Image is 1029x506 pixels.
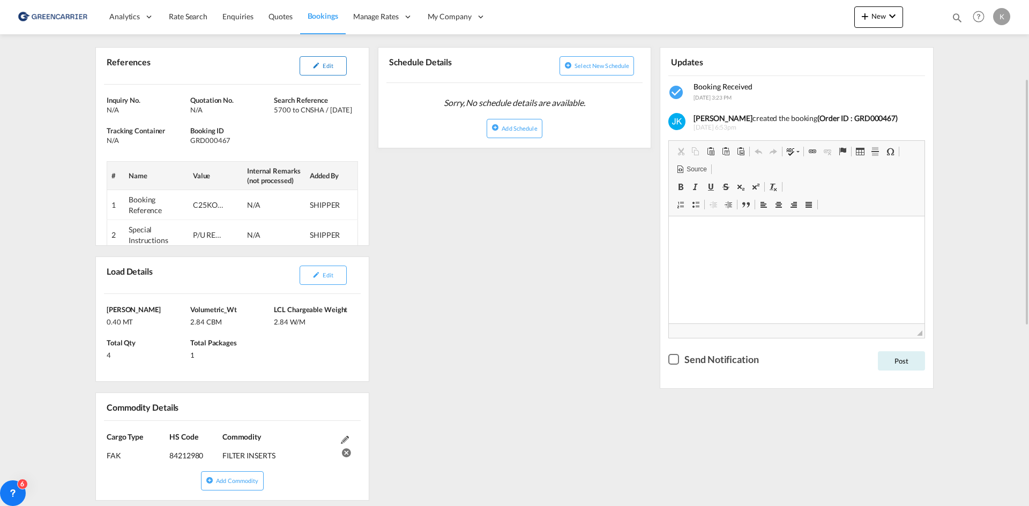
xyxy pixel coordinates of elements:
[300,56,347,75] button: icon-pencilEdit
[721,198,736,212] a: Increase Indent
[575,62,629,69] span: Select new schedule
[104,52,230,80] div: References
[951,12,963,28] div: icon-magnify
[190,126,224,135] span: Booking ID
[107,432,143,441] span: Cargo Type
[739,198,754,212] a: Block Quote
[684,353,758,366] div: Send Notification
[323,62,333,69] span: Edit
[341,436,349,444] md-icon: Edit
[878,351,925,371] button: Post
[190,338,237,347] span: Total Packages
[883,145,898,158] a: Insert Special Character
[993,8,1010,25] div: K
[786,198,801,212] a: Align Right
[751,145,766,158] a: Undo (Ctrl+Z)
[107,348,188,360] div: 4
[784,145,802,158] a: Spell Check As You Type
[274,96,327,104] span: Search Reference
[694,94,732,101] span: [DATE] 3:23 PM
[104,261,157,289] div: Load Details
[694,82,752,91] span: Booking Received
[274,314,355,327] div: 2.84 W/M
[801,198,816,212] a: Justify
[886,10,899,22] md-icon: icon-chevron-down
[190,135,271,145] div: GRD000467
[169,12,207,21] span: Rate Search
[673,198,688,212] a: Insert/Remove Numbered List
[970,7,988,26] span: Help
[668,113,685,130] img: QYAAAAASUVORK5CYII=
[190,105,271,115] div: N/A
[169,432,198,441] span: HS Code
[107,190,125,220] td: 1
[673,162,710,176] a: Source
[201,471,263,490] button: icon-plus-circleAdd Commodity
[305,161,357,190] th: Added By
[560,56,634,75] button: icon-plus-circleSelect new schedule
[854,6,903,28] button: icon-plus 400-fgNewicon-chevron-down
[668,352,758,366] md-checkbox: Checkbox No Ink
[853,145,868,158] a: Table
[688,180,703,194] a: Italic (Ctrl+I)
[109,11,140,22] span: Analytics
[564,62,572,69] md-icon: icon-plus-circle
[312,62,320,69] md-icon: icon-pencil
[222,442,335,461] div: FILTER INSERTS
[107,442,169,461] div: FAK
[107,338,136,347] span: Total Qty
[190,305,237,314] span: Volumetric_Wt
[817,114,898,123] b: (Order ID : GRD000467)
[502,125,537,132] span: Add Schedule
[718,145,733,158] a: Paste as plain text (Ctrl+Shift+V)
[107,305,161,314] span: [PERSON_NAME]
[951,12,963,24] md-icon: icon-magnify
[274,305,347,314] span: LCL Chargeable Weight
[107,96,140,104] span: Inquiry No.
[169,442,220,461] div: 84212980
[353,11,399,22] span: Manage Rates
[970,7,993,27] div: Help
[107,220,125,250] td: 2
[694,123,917,132] span: [DATE] 6:53pm
[189,161,243,190] th: Value
[308,11,338,20] span: Bookings
[771,198,786,212] a: Center
[733,145,748,158] a: Paste from Word
[193,200,225,210] div: C25KOL00375
[274,105,355,115] div: 5700 to CNSHA / 2 Sep 2025
[107,126,165,135] span: Tracking Container
[247,230,279,240] div: N/A
[917,330,922,336] span: Resize
[694,113,917,124] div: created the booking
[668,52,794,71] div: Updates
[16,5,88,29] img: b0b18ec08afe11efb1d4932555f5f09d.png
[386,52,512,78] div: Schedule Details
[222,432,261,441] span: Commodity
[733,180,748,194] a: Subscript
[673,145,688,158] a: Cut (Ctrl+X)
[190,96,234,104] span: Quotation No.
[439,93,590,113] span: Sorry, No schedule details are available.
[222,12,253,21] span: Enquiries
[487,119,542,138] button: icon-plus-circleAdd Schedule
[706,198,721,212] a: Decrease Indent
[107,161,125,190] th: #
[107,135,188,145] div: N/A
[756,198,771,212] a: Align Left
[703,180,718,194] a: Underline (Ctrl+U)
[190,348,271,360] div: 1
[247,200,279,210] div: N/A
[312,271,320,278] md-icon: icon-pencil
[694,114,752,123] b: [PERSON_NAME]
[669,216,924,323] iframe: Editor, editor14
[216,477,258,484] span: Add Commodity
[305,220,357,250] td: SHIPPER
[107,314,188,327] div: 0.40 MT
[428,11,472,22] span: My Company
[668,84,685,101] md-icon: icon-checkbox-marked-circle
[868,145,883,158] a: Insert Horizontal Line
[718,180,733,194] a: Strikethrough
